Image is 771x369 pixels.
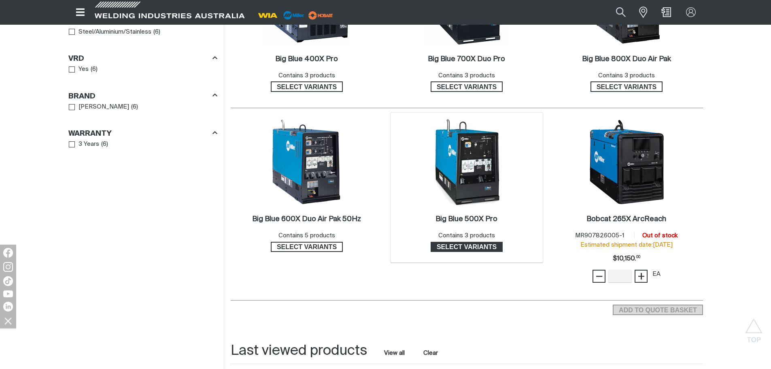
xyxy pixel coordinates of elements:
span: Yes [79,65,89,74]
a: Select variants of Big Blue 800X Duo Air Pak [590,81,663,92]
div: Contains 3 products [438,231,495,241]
div: Price [613,251,640,267]
h2: Big Blue 600X Duo Air Pak 50Hz [252,215,361,223]
div: Contains 3 products [598,71,655,81]
section: Add to cart control [613,302,703,315]
span: MR907826005-1 [575,232,624,239]
div: VRD [68,53,217,64]
span: Steel/Aluminium/Stainless [79,28,151,37]
a: Bobcat 265X ArcReach [586,215,666,224]
span: + [637,269,645,283]
a: Big Blue 800X Duo Air Pak [582,55,671,64]
img: TikTok [3,276,13,286]
span: Estimated shipment date: [DATE] [580,242,673,248]
h3: VRD [68,54,84,64]
a: miller [306,12,336,18]
button: Scroll to top [745,318,763,337]
h3: Warranty [68,129,112,139]
a: 3 Years [69,139,100,150]
span: $10,150. [613,251,640,267]
h2: Big Blue 400X Pro [275,55,338,63]
span: ( 6 ) [131,102,138,112]
h2: Last viewed products [231,342,367,360]
span: ( 6 ) [91,65,98,74]
ul: Weldable Materials [69,27,217,38]
ul: VRD [69,64,217,75]
a: Big Blue 500X Pro [435,215,497,224]
button: Search products [607,3,635,21]
div: Brand [68,90,217,101]
input: Product name or item number... [597,3,635,21]
sup: 00 [636,256,640,259]
img: hide socials [1,314,15,328]
span: [PERSON_NAME] [79,102,129,112]
ul: Brand [69,102,217,113]
h3: Brand [68,92,96,101]
div: EA [652,270,661,279]
div: Contains 3 products [438,71,495,81]
button: Clear all last viewed products [422,348,440,358]
h2: Big Blue 800X Duo Air Pak [582,55,671,63]
span: ADD TO QUOTE BASKET [614,305,702,315]
span: ( 6 ) [101,140,108,149]
span: Select variants [272,242,342,252]
span: 3 Years [79,140,99,149]
a: Yes [69,64,89,75]
button: Add selected products to the shopping cart [613,305,703,315]
a: Big Blue 600X Duo Air Pak 50Hz [252,215,361,224]
img: YouTube [3,290,13,297]
img: Facebook [3,248,13,258]
img: Big Blue 600X Duo Air Pak 50Hz [263,119,350,205]
div: Warranty [68,128,217,139]
a: Big Blue 400X Pro [275,55,338,64]
span: Select variants [591,81,662,92]
span: ( 6 ) [153,28,160,37]
a: Select variants of Big Blue 600X Duo Air Pak 50Hz [271,242,343,252]
img: Bobcat 265X ArcReach [583,119,670,205]
a: View all last viewed products [384,349,405,357]
img: miller [306,9,336,21]
h2: Big Blue 500X Pro [435,215,497,223]
div: Contains 5 products [278,231,335,241]
img: LinkedIn [3,302,13,311]
span: Select variants [431,242,502,252]
a: Big Blue 700X Duo Pro [428,55,505,64]
img: Instagram [3,262,13,272]
div: Contains 3 products [278,71,335,81]
a: Steel/Aluminium/Stainless [69,27,152,38]
img: Big Blue 500X Pro [423,119,510,205]
span: Out of stock [642,232,678,239]
a: Select variants of Big Blue 400X Pro [271,81,343,92]
a: Shopping cart (0 product(s)) [660,7,673,17]
span: Select variants [272,81,342,92]
a: [PERSON_NAME] [69,102,130,113]
h2: Bobcat 265X ArcReach [586,215,666,223]
span: Select variants [431,81,502,92]
h2: Big Blue 700X Duo Pro [428,55,505,63]
a: Select variants of Big Blue 500X Pro [431,242,503,252]
a: Select variants of Big Blue 700X Duo Pro [431,81,503,92]
span: − [595,269,603,283]
ul: Warranty [69,139,217,150]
